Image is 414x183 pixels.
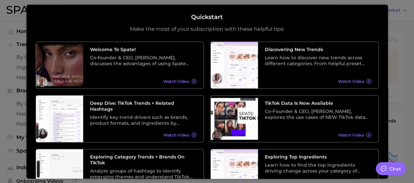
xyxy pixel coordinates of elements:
[36,42,204,89] a: Welcome to Spate!Co-founder & CEO, [PERSON_NAME], discusses the advantages of using Spate data as...
[265,162,371,174] div: Learn how to find the top ingredients driving change across your category of choice. From broad c...
[338,133,364,137] span: Watch Video
[210,42,379,89] a: Discovering New TrendsLearn how to discover new trends across different categories. From helpful ...
[130,26,284,33] p: Make the most of your subscription with these helpful tips:
[36,96,204,143] a: Deep Dive: TikTok Trends + Related HashtagsIdentify key trend drivers such as brands, product for...
[163,79,189,84] span: Watch Video
[265,154,371,160] h3: Exploring Top Ingredients
[265,101,371,106] h3: TikTok data is now available
[90,55,197,67] div: Co-founder & CEO, [PERSON_NAME], discusses the advantages of using Spate data as well as its vari...
[90,154,197,166] h3: Exploring Category Trends + Brands on TikTok
[338,79,364,84] span: Watch Video
[265,55,371,67] div: Learn how to discover new trends across different categories. From helpful preset filters to diff...
[265,47,371,53] h3: Discovering New Trends
[90,168,197,180] div: Analyze groups of hashtags to identify emerging themes and understand TikTok trends at a higher l...
[90,101,197,112] h3: Deep Dive: TikTok Trends + Related Hashtags
[191,14,223,21] h2: Quickstart
[90,47,197,53] h3: Welcome to Spate!
[210,96,379,143] a: TikTok data is now availableCo-Founder & CEO, [PERSON_NAME], explores the use cases of NEW TikTok...
[90,115,197,126] div: Identify key trend drivers such as brands, product formats, and ingredients by leveraging a categ...
[163,133,189,137] span: Watch Video
[265,109,371,120] div: Co-Founder & CEO, [PERSON_NAME], explores the use cases of NEW TikTok data and its relationship w...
